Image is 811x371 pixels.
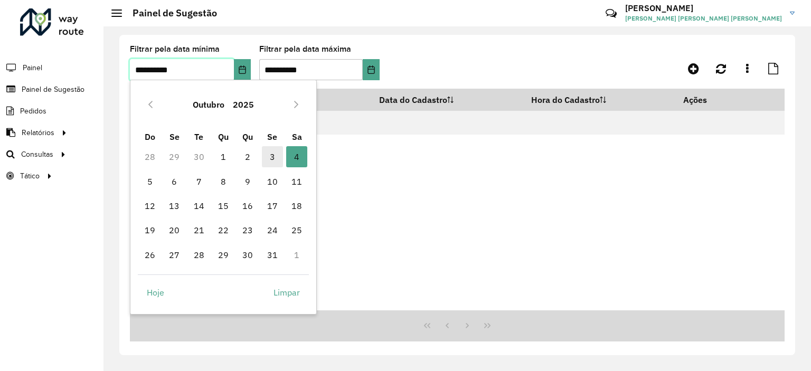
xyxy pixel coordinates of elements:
[260,218,285,242] td: 24
[164,244,185,265] span: 27
[267,131,277,142] span: Se
[211,218,235,242] td: 22
[211,169,235,194] td: 8
[21,149,53,160] span: Consultas
[164,171,185,192] span: 6
[130,43,220,55] label: Filtrar pela data mínima
[142,96,159,113] button: Previous Month
[162,169,186,194] td: 6
[274,286,300,299] span: Limpar
[139,244,161,265] span: 26
[188,244,210,265] span: 28
[130,80,317,314] div: Choose Date
[237,146,258,167] span: 2
[286,146,307,167] span: 4
[363,59,380,80] button: Choose Date
[20,106,46,117] span: Pedidos
[188,92,229,117] button: Choose Month
[262,146,283,167] span: 3
[285,169,309,194] td: 11
[625,3,782,13] h3: [PERSON_NAME]
[164,220,185,241] span: 20
[262,171,283,192] span: 10
[237,171,258,192] span: 9
[260,145,285,169] td: 3
[22,84,84,95] span: Painel de Sugestão
[188,171,210,192] span: 7
[162,194,186,218] td: 13
[262,195,283,216] span: 17
[122,7,217,19] h2: Painel de Sugestão
[676,89,740,111] th: Ações
[211,243,235,267] td: 29
[234,59,251,80] button: Choose Date
[213,195,234,216] span: 15
[600,2,623,25] a: Contato Rápido
[138,282,173,303] button: Hoje
[235,218,260,242] td: 23
[262,244,283,265] span: 31
[235,194,260,218] td: 16
[188,220,210,241] span: 21
[372,89,524,111] th: Data do Cadastro
[285,194,309,218] td: 18
[524,89,676,111] th: Hora do Cadastro
[213,244,234,265] span: 29
[169,131,180,142] span: Se
[138,243,162,267] td: 26
[213,220,234,241] span: 22
[138,145,162,169] td: 28
[186,145,211,169] td: 30
[162,243,186,267] td: 27
[237,244,258,265] span: 30
[147,286,164,299] span: Hoje
[260,169,285,194] td: 10
[235,145,260,169] td: 2
[259,43,351,55] label: Filtrar pela data máxima
[625,14,782,23] span: [PERSON_NAME] [PERSON_NAME] [PERSON_NAME]
[292,131,302,142] span: Sa
[22,127,54,138] span: Relatórios
[285,243,309,267] td: 1
[162,145,186,169] td: 29
[23,62,42,73] span: Painel
[265,282,309,303] button: Limpar
[213,146,234,167] span: 1
[145,131,155,142] span: Do
[139,220,161,241] span: 19
[286,220,307,241] span: 25
[186,218,211,242] td: 21
[286,195,307,216] span: 18
[213,171,234,192] span: 8
[164,195,185,216] span: 13
[186,243,211,267] td: 28
[138,169,162,194] td: 5
[235,169,260,194] td: 9
[262,220,283,241] span: 24
[242,131,253,142] span: Qu
[188,195,210,216] span: 14
[130,111,785,135] td: Nenhum registro encontrado
[139,195,161,216] span: 12
[162,218,186,242] td: 20
[194,131,203,142] span: Te
[186,169,211,194] td: 7
[138,194,162,218] td: 12
[229,92,258,117] button: Choose Year
[260,194,285,218] td: 17
[237,195,258,216] span: 16
[186,194,211,218] td: 14
[260,243,285,267] td: 31
[235,243,260,267] td: 30
[286,171,307,192] span: 11
[138,218,162,242] td: 19
[20,170,40,182] span: Tático
[285,145,309,169] td: 4
[211,194,235,218] td: 15
[211,145,235,169] td: 1
[285,218,309,242] td: 25
[139,171,161,192] span: 5
[237,220,258,241] span: 23
[218,131,229,142] span: Qu
[288,96,305,113] button: Next Month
